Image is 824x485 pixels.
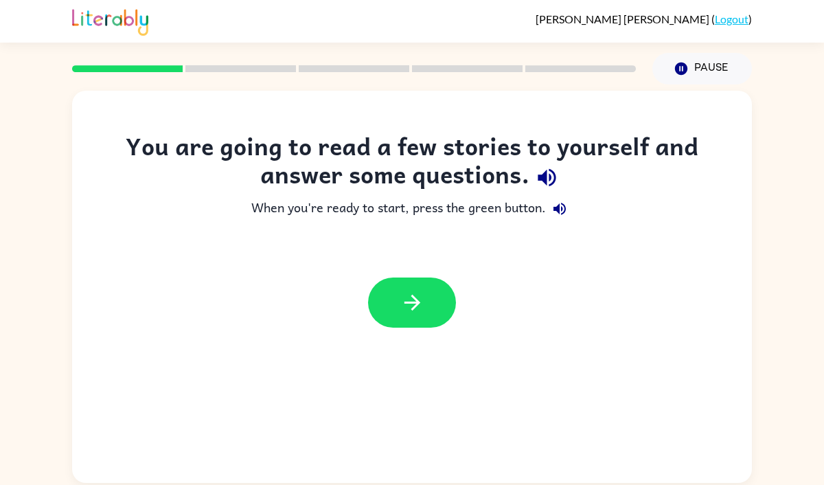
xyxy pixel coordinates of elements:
a: Logout [715,12,748,25]
button: Pause [652,53,752,84]
div: You are going to read a few stories to yourself and answer some questions. [100,132,724,195]
div: When you're ready to start, press the green button. [100,195,724,223]
div: ( ) [536,12,752,25]
img: Literably [72,5,148,36]
span: [PERSON_NAME] [PERSON_NAME] [536,12,711,25]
